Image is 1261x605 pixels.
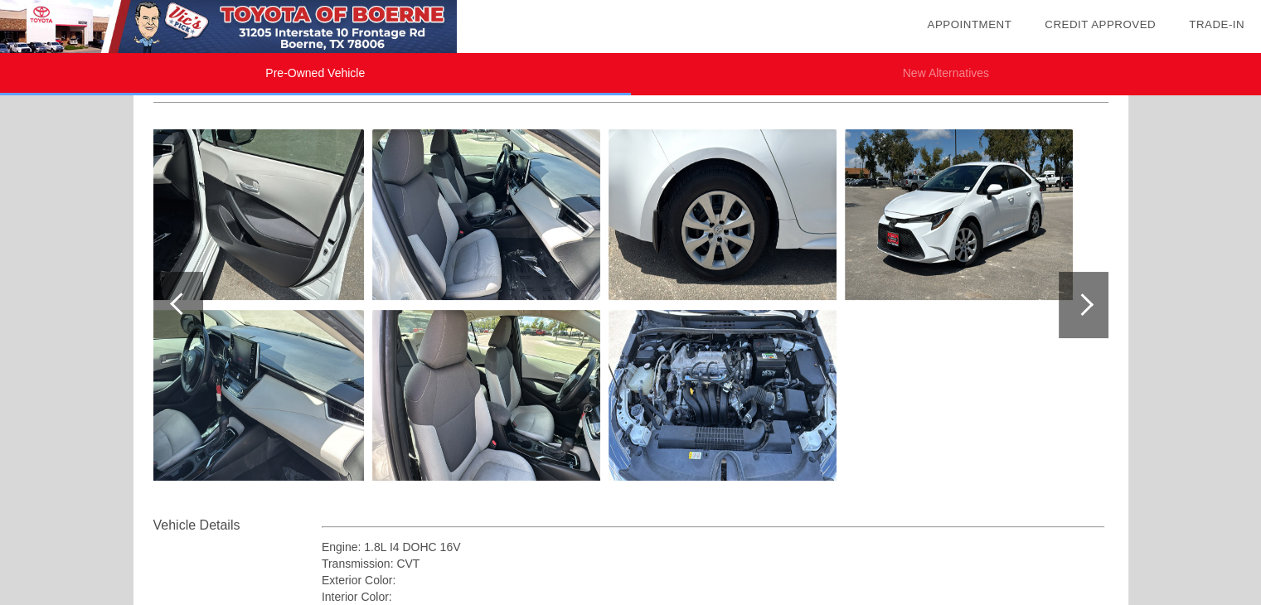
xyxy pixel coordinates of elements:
[153,515,322,535] div: Vehicle Details
[372,129,600,300] img: image.aspx
[322,572,1105,588] div: Exterior Color:
[609,129,837,300] img: image.aspx
[136,310,364,481] img: image.aspx
[845,129,1073,300] img: image.aspx
[322,555,1105,572] div: Transmission: CVT
[609,310,837,481] img: image.aspx
[372,310,600,481] img: image.aspx
[927,18,1011,31] a: Appointment
[136,129,364,300] img: image.aspx
[322,539,1105,555] div: Engine: 1.8L I4 DOHC 16V
[1045,18,1156,31] a: Credit Approved
[322,588,1105,605] div: Interior Color:
[1189,18,1244,31] a: Trade-In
